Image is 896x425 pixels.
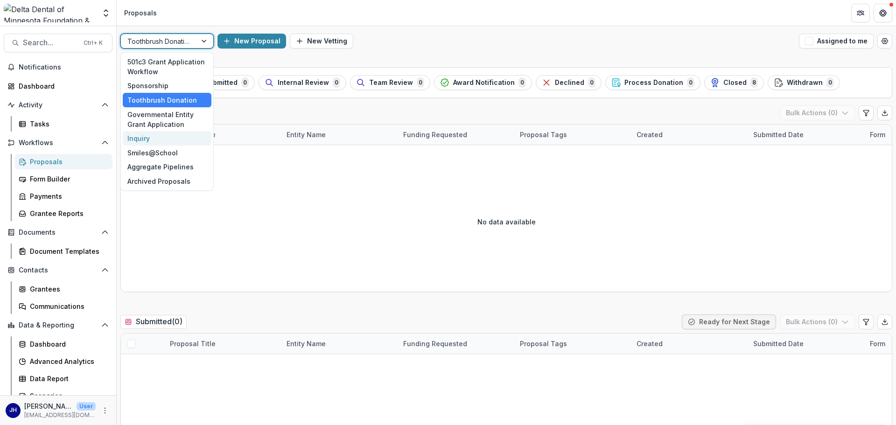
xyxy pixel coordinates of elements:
[398,339,473,348] div: Funding Requested
[631,125,748,145] div: Created
[514,125,631,145] div: Proposal Tags
[859,105,874,120] button: Edit table settings
[631,339,668,348] div: Created
[30,157,105,167] div: Proposals
[30,391,105,401] div: Scenarios
[30,246,105,256] div: Document Templates
[15,188,112,204] a: Payments
[4,135,112,150] button: Open Workflows
[398,334,514,354] div: Funding Requested
[30,209,105,218] div: Grantee Reports
[281,334,398,354] div: Entity Name
[687,77,694,88] span: 0
[164,339,221,348] div: Proposal Title
[518,77,526,88] span: 0
[290,34,353,49] button: New Vetting
[877,105,892,120] button: Export table data
[15,299,112,314] a: Communications
[4,60,112,75] button: Notifications
[514,130,573,139] div: Proposal Tags
[851,4,870,22] button: Partners
[369,79,413,87] span: Team Review
[281,339,331,348] div: Entity Name
[748,125,864,145] div: Submitted Date
[30,191,105,201] div: Payments
[30,301,105,311] div: Communications
[281,125,398,145] div: Entity Name
[4,263,112,278] button: Open Contacts
[787,79,823,87] span: Withdrawn
[24,411,96,419] p: [EMAIL_ADDRESS][DOMAIN_NAME]
[15,116,112,132] a: Tasks
[123,107,211,132] div: Governmental Entity Grant Application
[278,79,329,87] span: Internal Review
[514,339,573,348] div: Proposal Tags
[99,405,111,416] button: More
[4,4,96,22] img: Delta Dental of Minnesota Foundation & Community Giving logo
[15,244,112,259] a: Document Templates
[164,125,281,145] div: Proposal Title
[864,130,891,139] div: Form
[164,334,281,354] div: Proposal Title
[30,356,105,366] div: Advanced Analytics
[704,75,764,90] button: Closed8
[123,55,211,79] div: 501c3 Grant Application Workflow
[4,98,112,112] button: Open Activity
[874,4,892,22] button: Get Help
[15,371,112,386] a: Data Report
[453,79,515,87] span: Award Notification
[82,38,105,48] div: Ctrl + K
[15,354,112,369] a: Advanced Analytics
[19,229,98,237] span: Documents
[333,77,340,88] span: 0
[514,334,631,354] div: Proposal Tags
[123,146,211,160] div: Smiles@School
[624,79,683,87] span: Process Donation
[99,4,112,22] button: Open entity switcher
[350,75,430,90] button: Team Review0
[19,101,98,109] span: Activity
[748,334,864,354] div: Submitted Date
[434,75,532,90] button: Award Notification0
[682,314,776,329] button: Ready for Next Stage
[750,77,758,88] span: 8
[605,75,700,90] button: Process Donation0
[15,388,112,404] a: Scenarios
[217,34,286,49] button: New Proposal
[536,75,602,90] button: Declined0
[120,315,187,328] h2: Submitted ( 0 )
[77,402,96,411] p: User
[15,336,112,352] a: Dashboard
[877,34,892,49] button: Open table manager
[30,374,105,383] div: Data Report
[723,79,747,87] span: Closed
[864,339,891,348] div: Form
[30,339,105,349] div: Dashboard
[780,105,855,120] button: Bulk Actions (0)
[748,339,809,348] div: Submitted Date
[826,77,834,88] span: 0
[877,314,892,329] button: Export table data
[4,318,112,333] button: Open Data & Reporting
[4,34,112,52] button: Search...
[555,79,584,87] span: Declined
[748,130,809,139] div: Submitted Date
[4,225,112,240] button: Open Documents
[24,401,73,411] p: [PERSON_NAME]
[398,125,514,145] div: Funding Requested
[123,79,211,93] div: Sponsorship
[15,154,112,169] a: Proposals
[30,174,105,184] div: Form Builder
[23,38,78,47] span: Search...
[19,266,98,274] span: Contacts
[123,131,211,146] div: Inquiry
[631,334,748,354] div: Created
